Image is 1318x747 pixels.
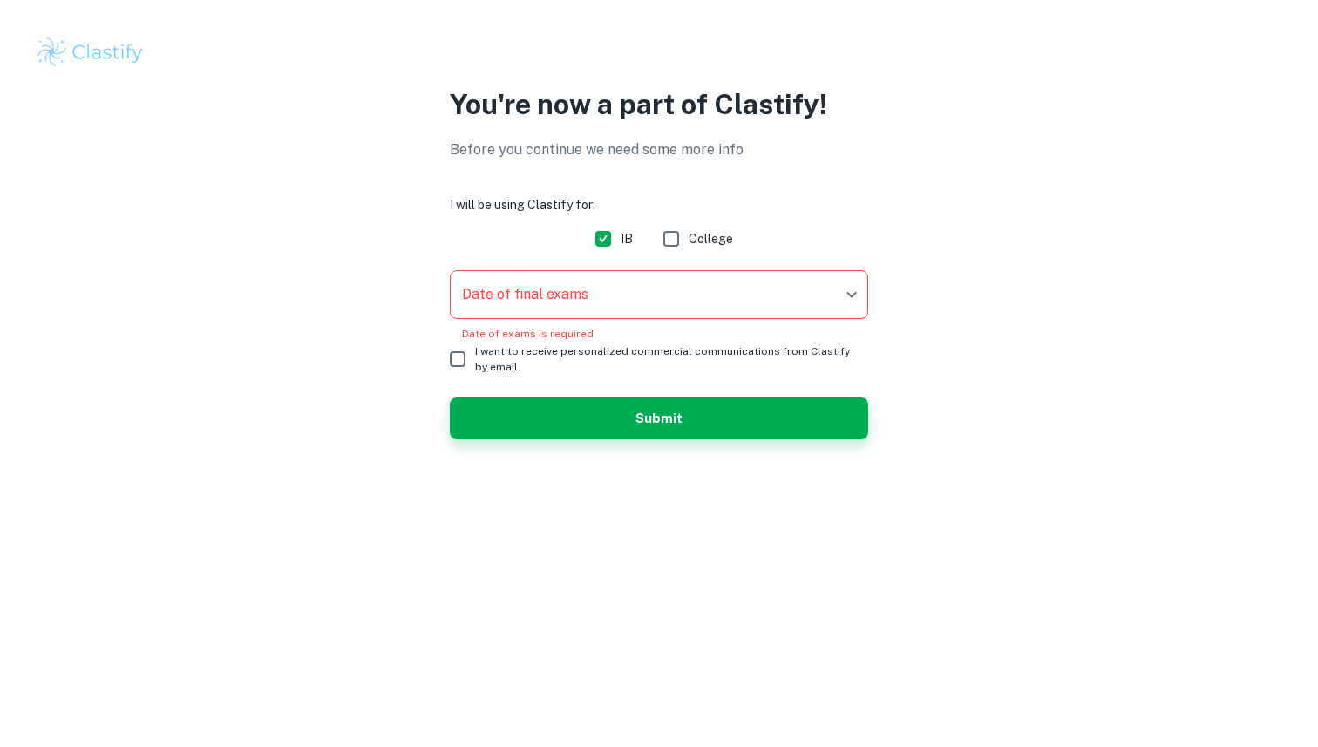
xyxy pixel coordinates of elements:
button: Submit [450,397,868,439]
a: Clastify logo [35,35,1283,70]
span: IB [621,229,633,248]
p: You're now a part of Clastify! [450,84,868,126]
img: Clastify logo [35,35,146,70]
span: I want to receive personalized commercial communications from Clastify by email. [475,343,854,375]
p: Date of exams is required [462,326,856,342]
h6: I will be using Clastify for: [450,195,868,214]
span: College [689,229,733,248]
p: Before you continue we need some more info [450,139,868,160]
